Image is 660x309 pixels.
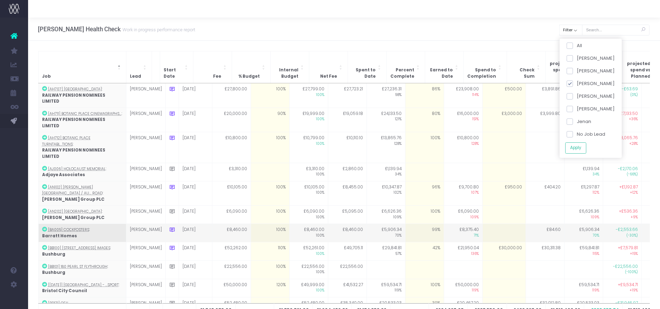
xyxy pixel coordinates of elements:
span: Percent Complete [390,67,414,79]
span: 128% [448,141,479,147]
strong: Adjaye Associates [42,172,85,178]
span: projected spend vs Fee [549,61,573,79]
td: £84.60 [526,224,564,242]
td: £52,261.00 [289,242,328,260]
td: £1,139.94 [367,163,405,181]
td: [PERSON_NAME] [126,242,165,260]
td: £50,000.00 [212,279,251,297]
span: 109% [568,215,599,220]
span: 100% [293,117,324,122]
th: Spend to Completion: Activate to sort: Activate to sort [463,51,507,83]
span: 109% [370,215,402,220]
td: £6,090.00 [444,206,482,224]
td: [PERSON_NAME] [126,224,165,242]
td: £22,556.00 [212,260,251,279]
td: £3,310.00 [289,163,328,181]
td: 100% [405,279,444,297]
td: £52,262.00 [212,242,251,260]
span: (-66%) [607,172,638,177]
button: Apply [565,142,586,154]
td: 80% [405,108,444,132]
td: £30,311.38 [526,242,564,260]
span: 121% [370,117,402,122]
td: £21,950.04 [444,242,482,260]
td: : [38,279,126,297]
span: 98% [370,92,402,98]
abbr: [BA005] Cockfosters [48,227,89,232]
span: (-30%) [607,233,638,238]
span: 57% [370,251,402,257]
td: [DATE] [179,83,212,108]
td: [DATE] [179,224,212,242]
td: 100% [251,224,289,242]
td: [DATE] [179,279,212,297]
td: : [38,108,126,132]
td: £950.00 [482,181,526,206]
span: projected spend vs Planned [626,61,651,79]
td: £8,455.00 [328,181,367,206]
th: Percent Complete: Activate to sort: Activate to sort [386,51,425,83]
td: £29,841.81 [367,242,405,260]
td: : [38,83,126,108]
td: £6,090.00 [289,206,328,224]
td: 110% [251,242,289,260]
td: 86% [405,83,444,108]
span: Spend to Completion [467,67,496,79]
span: 119% [448,288,479,293]
label: [PERSON_NAME] [566,80,615,87]
button: Filter [559,25,582,36]
td: £13,865.76 [367,132,405,163]
span: 100% [293,215,324,220]
span: 100% [293,233,324,238]
td: [DATE] [179,206,212,224]
td: 100% [251,132,289,163]
small: Work in progress performance report [121,26,195,33]
th: Check Sum: Activate to sort: Activate to sort [507,51,545,83]
abbr: [AH707] Botanic Place [48,86,102,92]
td: £59,534.71 [564,279,603,297]
span: 34% [568,172,599,177]
span: 136% [448,251,479,257]
td: : [38,260,126,279]
td: : [38,181,126,206]
td: £1,139.94 [564,163,603,181]
td: £16,000.00 [444,108,482,132]
td: £11,297.87 [564,181,603,206]
td: £3,000.00 [482,108,526,132]
td: [PERSON_NAME] [126,132,165,163]
span: % Budget [238,73,260,80]
td: £10,799.00 [289,132,328,163]
label: [PERSON_NAME] [566,55,615,62]
abbr: [BC100] Bristol City Centre - Transport [48,282,119,288]
span: 34% [370,172,402,177]
td: £10,800.00 [444,132,482,163]
td: [PERSON_NAME] [126,206,165,224]
td: £3,310.00 [212,163,251,181]
td: [PERSON_NAME] [126,108,165,132]
td: £6,626.36 [564,206,603,224]
span: 70% [370,233,402,238]
span: +15% [607,251,638,257]
td: £8,460.00 [212,224,251,242]
span: +£7,579.81 [618,245,638,251]
td: 42% [405,242,444,260]
abbr: [AJ006] Holocaust Memorial [48,166,106,172]
strong: Bushburg [42,270,65,275]
td: £49,999.00 [289,279,328,297]
td: £10,800.00 [212,132,251,163]
span: +£536.36 [619,208,638,215]
td: £10,105.00 [289,181,328,206]
span: 115% [568,251,599,257]
td: 100% [251,181,289,206]
td: £20,000.00 [212,108,251,132]
td: £27,236.31 [367,83,405,108]
td: £59,534.71 [367,279,405,297]
strong: Bushburg [42,251,65,257]
span: 112% [568,190,599,195]
span: -£22,556.00 [613,264,638,270]
span: +£3,065.76 [616,135,638,141]
abbr: [BB101] 180 Pearl St Flythrough [48,264,107,269]
td: [DATE] [179,181,212,206]
th: Fee: Activate to sort: Activate to sort [193,51,232,83]
td: £500.00 [482,83,526,108]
